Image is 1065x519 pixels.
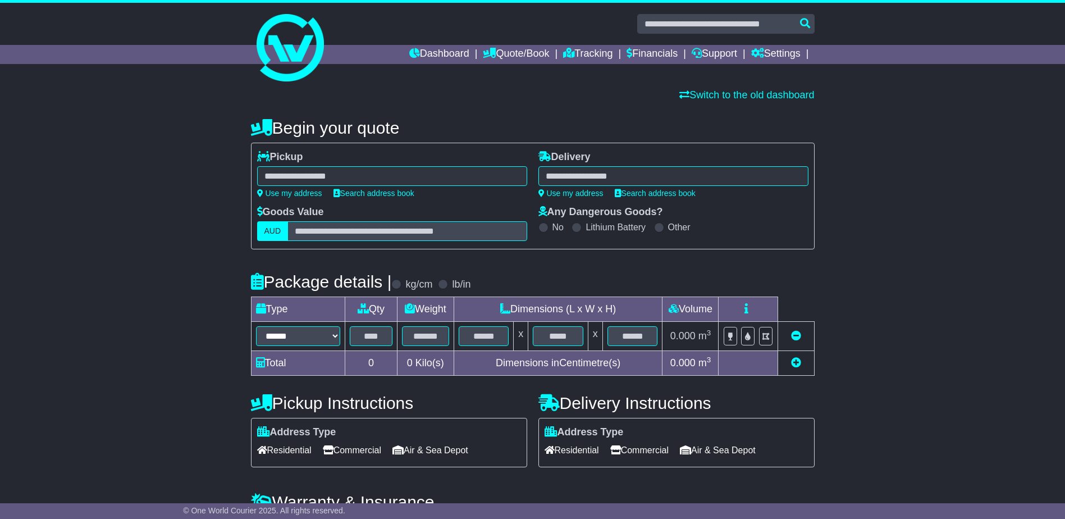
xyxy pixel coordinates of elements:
[670,330,696,342] span: 0.000
[397,297,454,322] td: Weight
[538,206,663,218] label: Any Dangerous Goods?
[257,426,336,439] label: Address Type
[680,441,756,459] span: Air & Sea Depot
[679,89,814,101] a: Switch to the old dashboard
[409,45,469,64] a: Dashboard
[563,45,613,64] a: Tracking
[257,441,312,459] span: Residential
[257,189,322,198] a: Use my address
[538,189,604,198] a: Use my address
[251,297,345,322] td: Type
[538,394,815,412] h4: Delivery Instructions
[251,119,815,137] h4: Begin your quote
[257,206,324,218] label: Goods Value
[627,45,678,64] a: Financials
[251,493,815,511] h4: Warranty & Insurance
[791,330,801,342] a: Remove this item
[323,441,381,459] span: Commercial
[545,426,624,439] label: Address Type
[454,297,662,322] td: Dimensions (L x W x H)
[345,297,397,322] td: Qty
[552,222,564,233] label: No
[452,279,470,291] label: lb/in
[692,45,737,64] a: Support
[257,151,303,163] label: Pickup
[407,357,413,368] span: 0
[333,189,414,198] a: Search address book
[698,357,711,368] span: m
[183,506,345,515] span: © One World Courier 2025. All rights reserved.
[514,322,528,351] td: x
[610,441,669,459] span: Commercial
[257,221,289,241] label: AUD
[662,297,719,322] td: Volume
[707,329,711,337] sup: 3
[454,351,662,376] td: Dimensions in Centimetre(s)
[615,189,696,198] a: Search address book
[251,272,392,291] h4: Package details |
[397,351,454,376] td: Kilo(s)
[392,441,468,459] span: Air & Sea Depot
[545,441,599,459] span: Residential
[668,222,691,233] label: Other
[791,357,801,368] a: Add new item
[751,45,801,64] a: Settings
[707,356,711,364] sup: 3
[251,394,527,412] h4: Pickup Instructions
[698,330,711,342] span: m
[345,351,397,376] td: 0
[538,151,591,163] label: Delivery
[483,45,549,64] a: Quote/Book
[405,279,432,291] label: kg/cm
[251,351,345,376] td: Total
[586,222,646,233] label: Lithium Battery
[670,357,696,368] span: 0.000
[588,322,602,351] td: x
